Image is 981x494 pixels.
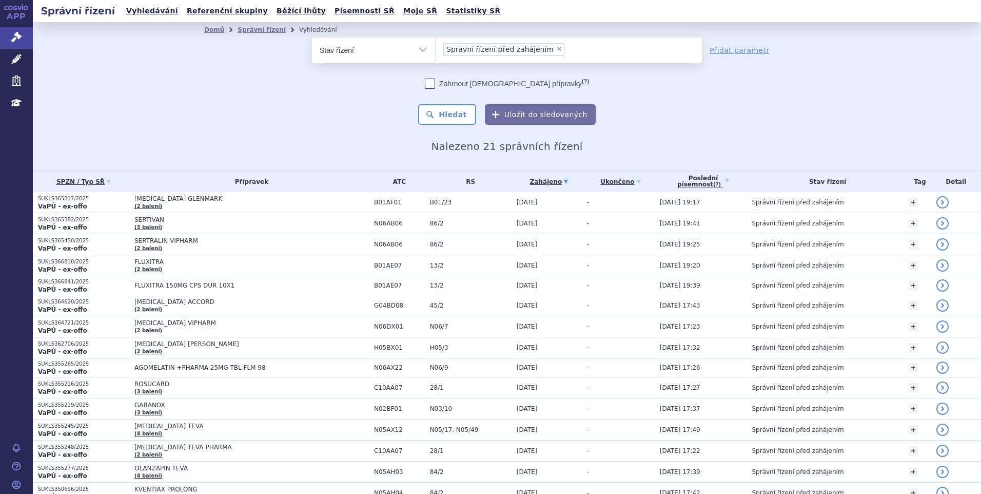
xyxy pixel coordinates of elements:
p: SUKLS365450/2025 [38,237,129,244]
a: + [909,322,918,331]
span: [MEDICAL_DATA] TEVA [134,423,369,430]
strong: VaPÚ - ex-offo [38,203,87,210]
a: detail [936,466,949,478]
a: detail [936,320,949,333]
span: [DATE] 19:25 [660,241,700,248]
span: - [586,447,588,454]
span: N05/17, N05/49 [430,426,512,433]
span: [DATE] [517,426,538,433]
a: (2 balení) [134,328,162,333]
a: Přidat parametr [710,45,770,55]
th: Tag [904,171,931,192]
a: Běžící lhůty [273,4,329,18]
a: (2 balení) [134,267,162,272]
span: - [586,282,588,289]
strong: VaPÚ - ex-offo [38,409,87,416]
span: [DATE] [517,468,538,476]
a: detail [936,299,949,312]
a: Vyhledávání [123,4,181,18]
a: + [909,363,918,372]
span: - [586,426,588,433]
a: + [909,446,918,455]
span: Správní řízení před zahájením [752,468,843,476]
span: [DATE] 19:20 [660,262,700,269]
span: N06AB06 [374,241,425,248]
a: detail [936,382,949,394]
span: [DATE] 17:39 [660,468,700,476]
a: + [909,301,918,310]
p: SUKLS366810/2025 [38,258,129,265]
span: 84/2 [430,468,512,476]
li: Vyhledávání [299,22,350,37]
span: [DATE] [517,220,538,227]
span: 45/2 [430,302,512,309]
span: [DATE] 17:22 [660,447,700,454]
span: [DATE] [517,384,538,391]
strong: VaPÚ - ex-offo [38,245,87,252]
span: Správní řízení před zahájením [752,282,843,289]
strong: VaPÚ - ex-offo [38,266,87,273]
a: + [909,404,918,413]
span: - [586,405,588,412]
span: Správní řízení před zahájením [752,241,843,248]
span: B01AE07 [374,262,425,269]
strong: VaPÚ - ex-offo [38,306,87,313]
span: [DATE] [517,405,538,412]
span: Správní řízení před zahájením [446,46,554,53]
a: + [909,219,918,228]
span: [DATE] 17:37 [660,405,700,412]
span: - [586,199,588,206]
span: Nalezeno 21 správních řízení [431,140,582,153]
span: [DATE] 19:17 [660,199,700,206]
a: detail [936,238,949,251]
span: [DATE] 17:43 [660,302,700,309]
span: [DATE] 17:26 [660,364,700,371]
a: Poslednípísemnost(?) [660,171,747,192]
a: (2 balení) [134,349,162,354]
span: [DATE] 17:23 [660,323,700,330]
span: N05AX12 [374,426,425,433]
span: [DATE] [517,262,538,269]
span: 86/2 [430,220,512,227]
span: - [586,241,588,248]
abbr: (?) [582,78,589,85]
p: SUKLS355216/2025 [38,381,129,388]
span: C10AA07 [374,384,425,391]
span: Správní řízení před zahájením [752,447,843,454]
a: detail [936,259,949,272]
a: (2 balení) [134,245,162,251]
button: Hledat [418,104,476,125]
span: 13/2 [430,282,512,289]
a: + [909,467,918,477]
p: SUKLS355245/2025 [38,423,129,430]
span: [DATE] [517,364,538,371]
span: OLANZAPIN TEVA [134,465,369,472]
p: SUKLS365382/2025 [38,216,129,223]
strong: VaPÚ - ex-offo [38,224,87,231]
a: (4 balení) [134,473,162,479]
span: SERTIVAN [134,216,369,223]
span: KVENTIAX PROLONG [134,486,369,493]
label: Zahrnout [DEMOGRAPHIC_DATA] přípravky [425,79,589,89]
span: H05/3 [430,344,512,351]
a: + [909,240,918,249]
button: Uložit do sledovaných [485,104,596,125]
span: [DATE] 17:32 [660,344,700,351]
span: FLUXITRA 150MG CPS DUR 10X1 [134,282,369,289]
span: Správní řízení před zahájením [752,323,843,330]
a: + [909,343,918,352]
a: + [909,261,918,270]
a: (3 balení) [134,389,162,394]
span: Správní řízení před zahájením [752,384,843,391]
span: ROSUCARD [134,381,369,388]
p: SUKLS355219/2025 [38,402,129,409]
p: SUKLS355248/2025 [38,444,129,451]
a: (4 balení) [134,431,162,436]
a: Referenční skupiny [184,4,271,18]
span: Správní řízení před zahájením [752,364,843,371]
span: [DATE] [517,282,538,289]
abbr: (?) [713,182,721,188]
a: Správní řízení [238,26,286,33]
span: B01AE07 [374,282,425,289]
a: (3 balení) [134,410,162,415]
